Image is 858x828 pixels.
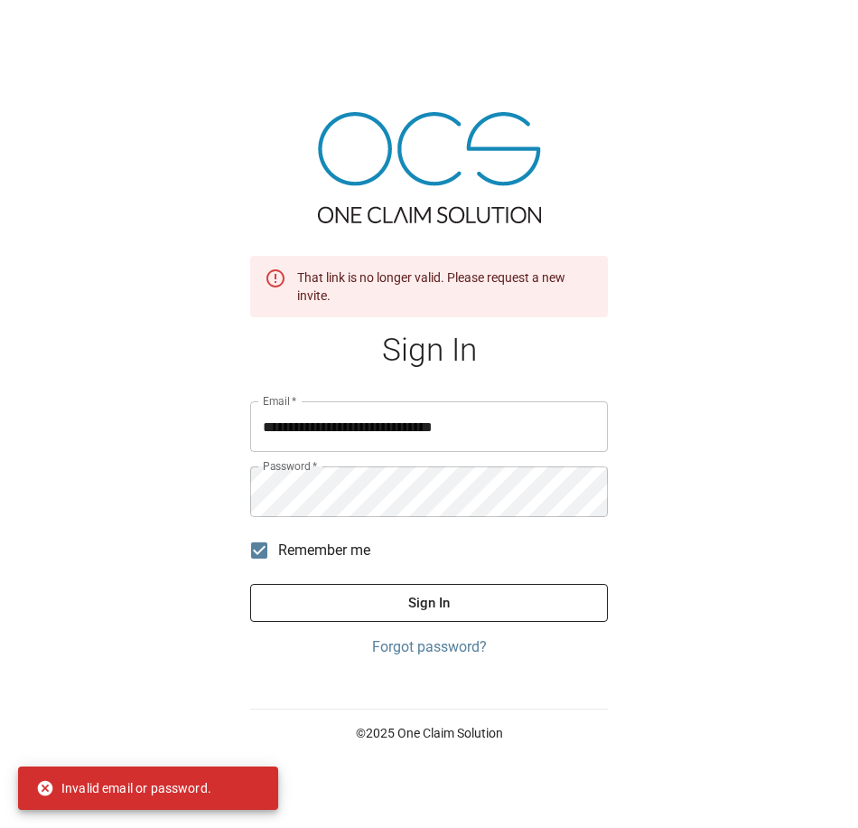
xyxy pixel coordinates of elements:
div: That link is no longer valid. Please request a new invite. [297,261,593,312]
a: Forgot password? [250,636,608,658]
label: Password [263,458,317,474]
p: © 2025 One Claim Solution [250,724,608,742]
img: ocs-logo-tra.png [318,112,541,223]
label: Email [263,393,297,409]
img: ocs-logo-white-transparent.png [22,11,94,47]
span: Remember me [278,540,370,561]
div: Invalid email or password. [36,772,211,804]
h1: Sign In [250,332,608,369]
button: Sign In [250,584,608,622]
